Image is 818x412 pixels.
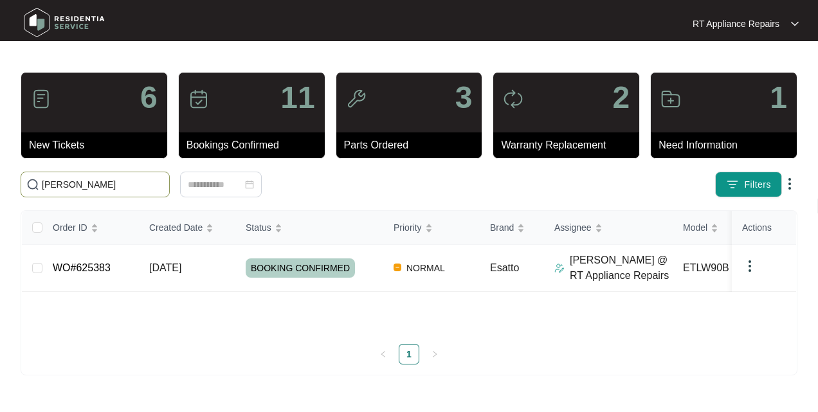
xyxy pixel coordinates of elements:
[673,211,801,245] th: Model
[503,89,523,109] img: icon
[791,21,799,27] img: dropdown arrow
[140,82,158,113] p: 6
[399,344,419,364] li: 1
[280,82,314,113] p: 11
[554,263,565,273] img: Assigner Icon
[612,82,630,113] p: 2
[660,89,681,109] img: icon
[401,260,450,276] span: NORMAL
[455,82,473,113] p: 3
[744,178,771,192] span: Filters
[715,172,782,197] button: filter iconFilters
[149,262,181,273] span: [DATE]
[394,220,422,235] span: Priority
[501,138,639,153] p: Warranty Replacement
[379,350,387,358] span: left
[659,138,797,153] p: Need Information
[732,211,796,245] th: Actions
[373,344,394,364] li: Previous Page
[693,17,779,30] p: RT Appliance Repairs
[683,220,707,235] span: Model
[570,253,673,283] p: [PERSON_NAME] @ RT Appliance Repairs
[373,344,394,364] button: left
[186,138,325,153] p: Bookings Confirmed
[424,344,445,364] li: Next Page
[782,176,797,192] img: dropdown arrow
[383,211,480,245] th: Priority
[53,220,87,235] span: Order ID
[149,220,203,235] span: Created Date
[344,138,482,153] p: Parts Ordered
[544,211,673,245] th: Assignee
[726,178,739,191] img: filter icon
[399,345,419,364] a: 1
[490,220,514,235] span: Brand
[246,220,271,235] span: Status
[53,262,111,273] a: WO#625383
[235,211,383,245] th: Status
[188,89,209,109] img: icon
[490,262,519,273] span: Esatto
[554,220,592,235] span: Assignee
[394,264,401,271] img: Vercel Logo
[346,89,367,109] img: icon
[424,344,445,364] button: right
[673,245,801,292] td: ETLW90B
[31,89,51,109] img: icon
[42,211,139,245] th: Order ID
[26,178,39,191] img: search-icon
[770,82,787,113] p: 1
[431,350,439,358] span: right
[139,211,235,245] th: Created Date
[42,177,164,192] input: Search by Order Id, Assignee Name, Customer Name, Brand and Model
[742,258,758,274] img: dropdown arrow
[29,138,167,153] p: New Tickets
[246,258,355,278] span: BOOKING CONFIRMED
[480,211,544,245] th: Brand
[19,3,109,42] img: residentia service logo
